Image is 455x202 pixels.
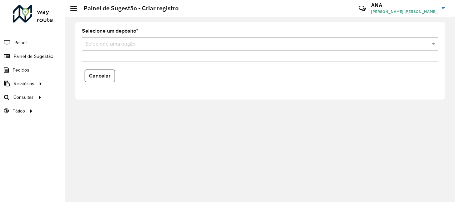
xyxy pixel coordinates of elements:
[14,53,53,60] span: Painel de Sugestão
[14,80,34,87] span: Relatórios
[14,39,27,46] span: Painel
[13,107,25,114] span: Tático
[371,9,437,15] span: [PERSON_NAME] [PERSON_NAME]
[13,94,34,101] span: Consultas
[82,27,138,35] label: Selecione um depósito
[13,67,29,74] span: Pedidos
[355,1,369,16] a: Contato Rápido
[77,5,179,12] h2: Painel de Sugestão - Criar registro
[371,2,437,8] h3: ANA
[85,70,115,82] button: Cancelar
[89,73,111,79] span: Cancelar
